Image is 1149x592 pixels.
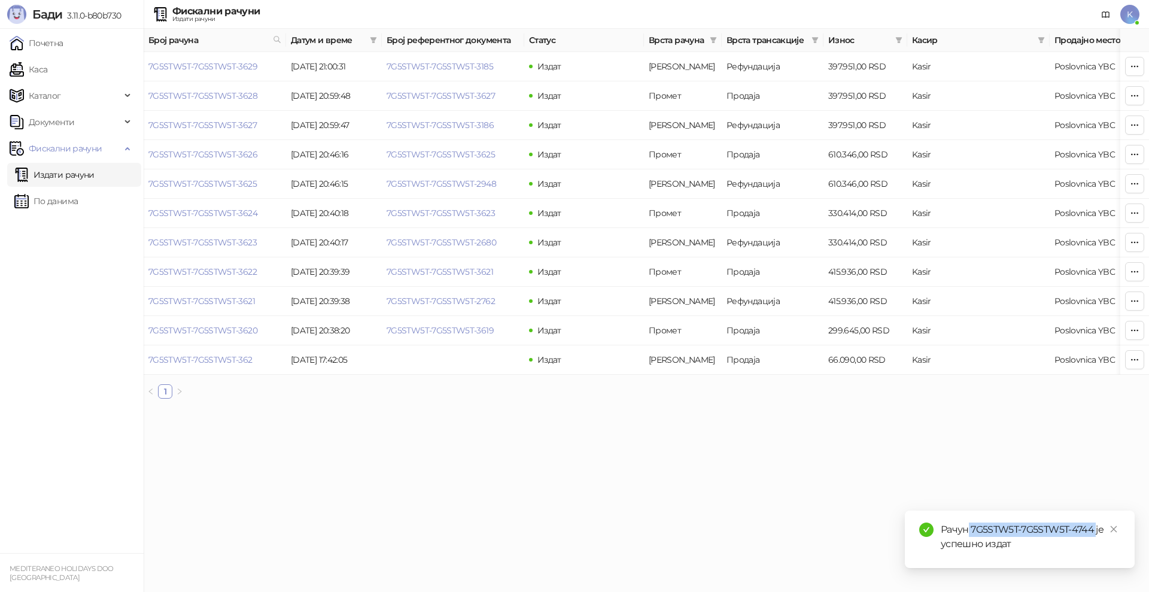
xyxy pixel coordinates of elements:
[1120,5,1139,24] span: K
[144,384,158,399] button: left
[941,523,1120,551] div: Рачун 7G5STW5T-7G5STW5T-4744 је успешно издат
[172,7,260,16] div: Фискални рачуни
[10,31,63,55] a: Почетна
[828,34,890,47] span: Износ
[148,354,253,365] a: 7G5STW5T-7G5STW5T-362
[286,111,382,140] td: [DATE] 20:59:47
[809,31,821,49] span: filter
[32,7,62,22] span: Бади
[722,52,823,81] td: Рефундација
[644,52,722,81] td: Аванс
[644,316,722,345] td: Промет
[907,169,1050,199] td: Kasir
[148,90,257,101] a: 7G5STW5T-7G5STW5T-3628
[10,564,114,582] small: MEDITERANEO HOLIDAYS DOO [GEOGRAPHIC_DATA]
[286,257,382,287] td: [DATE] 20:39:39
[907,81,1050,111] td: Kasir
[537,120,561,130] span: Издат
[29,84,61,108] span: Каталог
[537,90,561,101] span: Издат
[644,287,722,316] td: Аванс
[644,169,722,199] td: Аванс
[722,199,823,228] td: Продаја
[1096,5,1115,24] a: Документација
[387,149,495,160] a: 7G5STW5T-7G5STW5T-3625
[537,178,561,189] span: Издат
[907,345,1050,375] td: Kasir
[286,316,382,345] td: [DATE] 20:38:20
[644,111,722,140] td: Аванс
[823,52,907,81] td: 397.951,00 RSD
[644,257,722,287] td: Промет
[148,237,257,248] a: 7G5STW5T-7G5STW5T-3623
[144,316,286,345] td: 7G5STW5T-7G5STW5T-3620
[823,287,907,316] td: 415.936,00 RSD
[912,34,1033,47] span: Касир
[144,169,286,199] td: 7G5STW5T-7G5STW5T-3625
[537,61,561,72] span: Издат
[286,287,382,316] td: [DATE] 20:39:38
[148,34,268,47] span: Број рачуна
[148,120,257,130] a: 7G5STW5T-7G5STW5T-3627
[907,140,1050,169] td: Kasir
[823,257,907,287] td: 415.936,00 RSD
[148,296,255,306] a: 7G5STW5T-7G5STW5T-3621
[537,296,561,306] span: Издат
[537,325,561,336] span: Издат
[722,81,823,111] td: Продаја
[148,149,257,160] a: 7G5STW5T-7G5STW5T-3626
[722,345,823,375] td: Продаја
[148,178,257,189] a: 7G5STW5T-7G5STW5T-3625
[286,199,382,228] td: [DATE] 20:40:18
[172,384,187,399] li: Следећа страна
[893,31,905,49] span: filter
[907,287,1050,316] td: Kasir
[907,111,1050,140] td: Kasir
[907,316,1050,345] td: Kasir
[644,199,722,228] td: Промет
[286,228,382,257] td: [DATE] 20:40:17
[811,37,819,44] span: filter
[722,140,823,169] td: Продаја
[644,140,722,169] td: Промет
[172,384,187,399] button: right
[29,136,102,160] span: Фискални рачуни
[387,120,494,130] a: 7G5STW5T-7G5STW5T-3186
[524,29,644,52] th: Статус
[1038,37,1045,44] span: filter
[907,228,1050,257] td: Kasir
[291,34,365,47] span: Датум и време
[159,385,172,398] a: 1
[823,345,907,375] td: 66.090,00 RSD
[144,52,286,81] td: 7G5STW5T-7G5STW5T-3629
[286,81,382,111] td: [DATE] 20:59:48
[144,228,286,257] td: 7G5STW5T-7G5STW5T-3623
[537,237,561,248] span: Издат
[710,37,717,44] span: filter
[722,228,823,257] td: Рефундација
[387,61,493,72] a: 7G5STW5T-7G5STW5T-3185
[286,140,382,169] td: [DATE] 20:46:16
[144,111,286,140] td: 7G5STW5T-7G5STW5T-3627
[387,325,494,336] a: 7G5STW5T-7G5STW5T-3619
[823,316,907,345] td: 299.645,00 RSD
[370,37,377,44] span: filter
[14,163,95,187] a: Издати рачуни
[10,57,47,81] a: Каса
[148,325,257,336] a: 7G5STW5T-7G5STW5T-3620
[1035,31,1047,49] span: filter
[144,81,286,111] td: 7G5STW5T-7G5STW5T-3628
[907,199,1050,228] td: Kasir
[147,388,154,395] span: left
[158,384,172,399] li: 1
[722,287,823,316] td: Рефундација
[823,111,907,140] td: 397.951,00 RSD
[387,178,496,189] a: 7G5STW5T-7G5STW5T-2948
[907,257,1050,287] td: Kasir
[148,266,257,277] a: 7G5STW5T-7G5STW5T-3622
[367,31,379,49] span: filter
[537,208,561,218] span: Издат
[537,266,561,277] span: Издат
[148,208,257,218] a: 7G5STW5T-7G5STW5T-3624
[286,52,382,81] td: [DATE] 21:00:31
